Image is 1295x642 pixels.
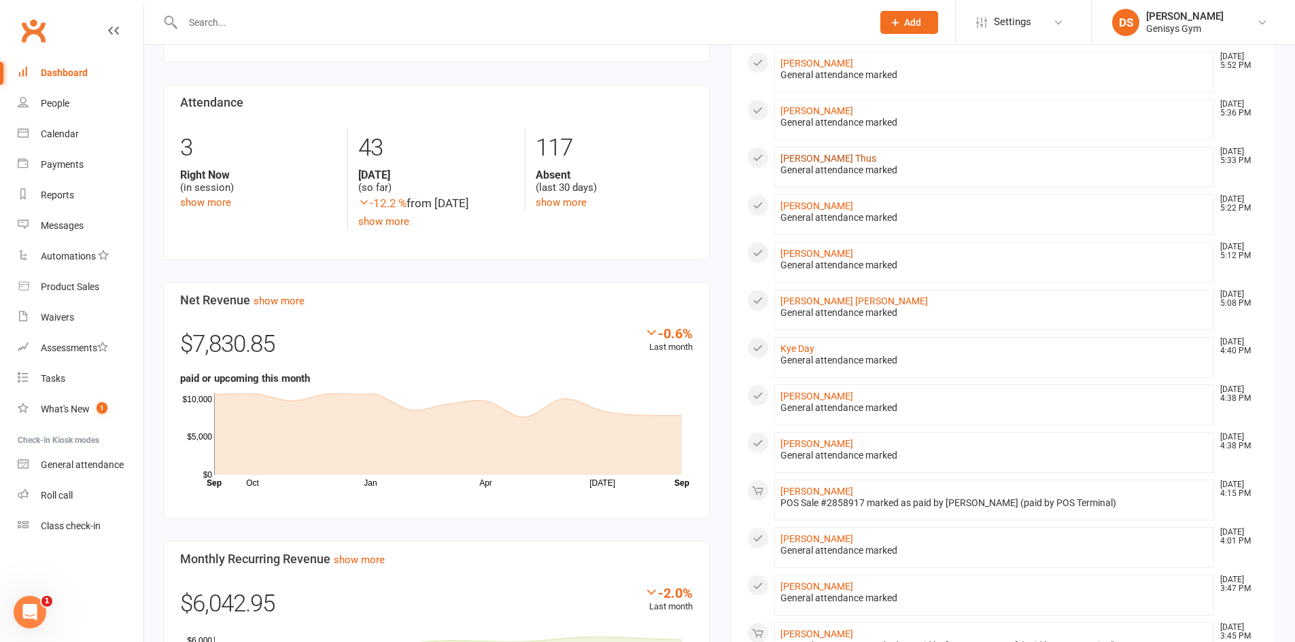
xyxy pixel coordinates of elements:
a: show more [254,295,305,307]
div: Genisys Gym [1146,22,1224,35]
a: Clubworx [16,14,50,48]
div: Last month [644,585,693,614]
a: show more [180,196,231,209]
div: from [DATE] [358,194,515,213]
div: Roll call [41,490,73,501]
a: [PERSON_NAME] Thus [780,153,876,164]
div: General attendance marked [780,307,1209,319]
div: Dashboard [41,67,88,78]
div: 3 [180,128,337,168]
div: Assessments [41,342,108,353]
div: What's New [41,404,90,414]
a: Class kiosk mode [18,511,143,541]
a: Product Sales [18,272,143,302]
a: Roll call [18,480,143,511]
div: General attendance marked [780,450,1209,461]
div: 117 [536,128,692,168]
div: Reports [41,190,74,200]
strong: [DATE] [358,168,515,181]
span: 1 [97,402,107,414]
a: Reports [18,180,143,211]
time: [DATE] 4:01 PM [1213,528,1258,546]
div: POS Sale #2858917 marked as paid by [PERSON_NAME] (paid by POS Terminal) [780,497,1209,509]
div: -0.6% [644,325,693,340]
div: General attendance [41,459,124,470]
div: People [41,98,69,109]
time: [DATE] 4:38 PM [1213,385,1258,403]
div: Tasks [41,373,65,384]
a: show more [536,196,587,209]
div: General attendance marked [780,545,1209,556]
time: [DATE] 5:08 PM [1213,290,1258,308]
div: $6,042.95 [180,585,693,630]
a: [PERSON_NAME] [780,248,853,259]
div: -2.0% [644,585,693,600]
span: -12.2 % [358,196,407,210]
a: [PERSON_NAME] [780,628,853,639]
iframe: Intercom live chat [14,596,46,628]
div: $7,830.85 [180,325,693,370]
a: [PERSON_NAME] [780,58,853,69]
a: Dashboard [18,58,143,88]
a: show more [334,554,385,566]
div: General attendance marked [780,260,1209,271]
a: General attendance kiosk mode [18,450,143,480]
div: General attendance marked [780,164,1209,176]
h3: Monthly Recurring Revenue [180,552,693,566]
div: General attendance marked [780,592,1209,604]
a: [PERSON_NAME] [780,105,853,116]
a: [PERSON_NAME] [780,200,853,211]
time: [DATE] 3:45 PM [1213,623,1258,641]
div: (in session) [180,168,337,194]
a: What's New1 [18,394,143,425]
time: [DATE] 5:22 PM [1213,195,1258,213]
div: Class check-in [41,520,101,531]
a: [PERSON_NAME] [PERSON_NAME] [780,296,928,306]
a: People [18,88,143,119]
div: General attendance marked [780,212,1209,224]
a: [PERSON_NAME] [780,486,853,497]
span: Settings [994,7,1031,37]
a: [PERSON_NAME] [780,533,853,544]
time: [DATE] 3:47 PM [1213,575,1258,593]
a: Automations [18,241,143,272]
time: [DATE] 5:36 PM [1213,100,1258,118]
a: Calendar [18,119,143,149]
div: Automations [41,251,96,262]
div: Last month [644,325,693,355]
div: DS [1112,9,1139,36]
a: [PERSON_NAME] [780,391,853,402]
div: [PERSON_NAME] [1146,10,1224,22]
div: Product Sales [41,281,99,292]
div: General attendance marked [780,117,1209,128]
time: [DATE] 4:15 PM [1213,480,1258,498]
strong: paid or upcoming this month [180,372,310,385]
time: [DATE] 5:52 PM [1213,52,1258,70]
div: (last 30 days) [536,168,692,194]
span: Add [904,17,921,28]
input: Search... [179,13,863,32]
button: Add [880,11,938,34]
a: [PERSON_NAME] [780,581,853,592]
div: General attendance marked [780,69,1209,81]
div: 43 [358,128,515,168]
div: (so far) [358,168,515,194]
div: General attendance marked [780,355,1209,366]
div: Waivers [41,312,74,323]
a: Tasks [18,363,143,394]
a: Assessments [18,333,143,363]
a: [PERSON_NAME] [780,438,853,449]
div: Messages [41,220,84,231]
div: Payments [41,159,84,170]
strong: Right Now [180,168,337,181]
strong: Absent [536,168,692,181]
div: Calendar [41,128,79,139]
h3: Attendance [180,96,693,109]
time: [DATE] 5:12 PM [1213,243,1258,260]
a: Messages [18,211,143,241]
a: Kye Day [780,343,814,354]
h3: Net Revenue [180,293,693,307]
a: Waivers [18,302,143,333]
time: [DATE] 4:38 PM [1213,433,1258,450]
time: [DATE] 5:33 PM [1213,147,1258,165]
